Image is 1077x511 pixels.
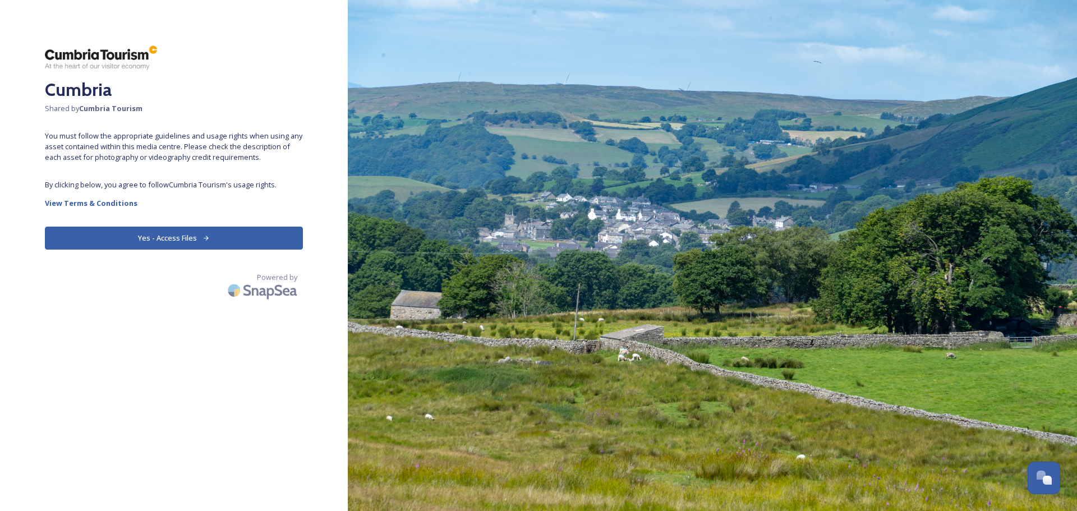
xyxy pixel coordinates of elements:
[45,131,303,163] span: You must follow the appropriate guidelines and usage rights when using any asset contained within...
[224,277,303,303] img: SnapSea Logo
[45,179,303,190] span: By clicking below, you agree to follow Cumbria Tourism 's usage rights.
[45,227,303,250] button: Yes - Access Files
[45,103,303,114] span: Shared by
[257,272,297,283] span: Powered by
[1028,462,1060,494] button: Open Chat
[45,198,137,208] strong: View Terms & Conditions
[45,45,157,71] img: ct_logo.png
[79,103,142,113] strong: Cumbria Tourism
[45,196,303,210] a: View Terms & Conditions
[45,76,303,103] h2: Cumbria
